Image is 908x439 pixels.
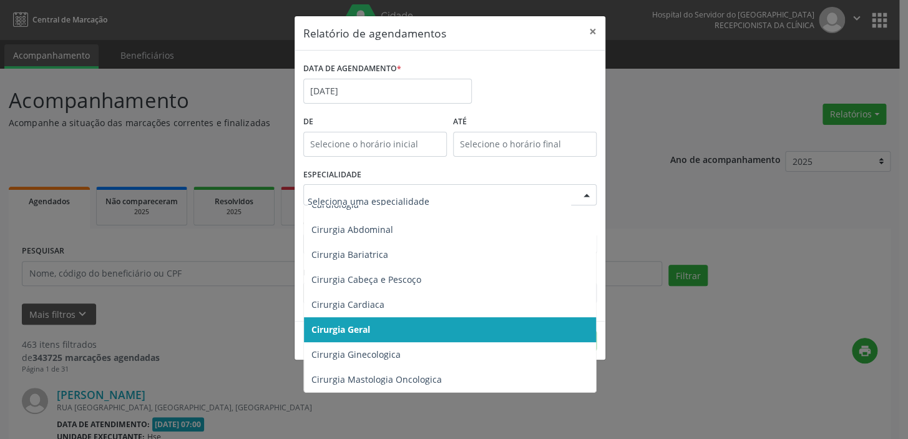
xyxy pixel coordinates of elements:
[303,165,361,185] label: ESPECIALIDADE
[453,112,597,132] label: ATÉ
[308,189,571,214] input: Seleciona uma especialidade
[311,274,421,285] span: Cirurgia Cabeça e Pescoço
[311,348,401,360] span: Cirurgia Ginecologica
[580,16,605,47] button: Close
[303,79,472,104] input: Selecione uma data ou intervalo
[311,249,388,260] span: Cirurgia Bariatrica
[303,112,447,132] label: De
[311,323,370,335] span: Cirurgia Geral
[453,132,597,157] input: Selecione o horário final
[311,298,384,310] span: Cirurgia Cardiaca
[311,224,393,235] span: Cirurgia Abdominal
[303,59,401,79] label: DATA DE AGENDAMENTO
[303,25,446,41] h5: Relatório de agendamentos
[303,132,447,157] input: Selecione o horário inicial
[311,373,442,385] span: Cirurgia Mastologia Oncologica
